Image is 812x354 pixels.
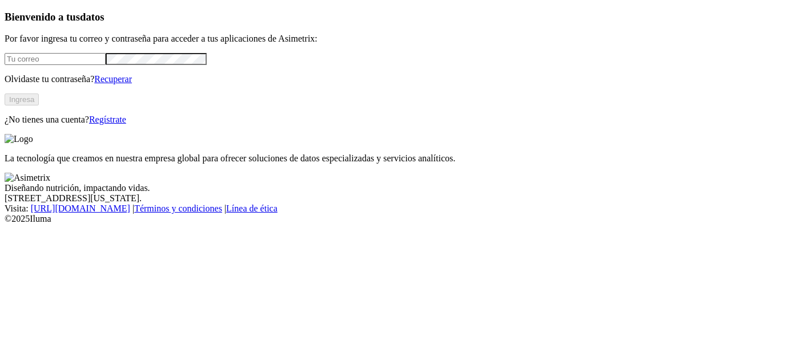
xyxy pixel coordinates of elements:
[5,153,807,164] p: La tecnología que creamos en nuestra empresa global para ofrecer soluciones de datos especializad...
[80,11,104,23] span: datos
[94,74,132,84] a: Recuperar
[5,173,50,183] img: Asimetrix
[5,134,33,144] img: Logo
[5,115,807,125] p: ¿No tienes una cuenta?
[5,74,807,84] p: Olvidaste tu contraseña?
[31,204,130,213] a: [URL][DOMAIN_NAME]
[5,93,39,105] button: Ingresa
[134,204,222,213] a: Términos y condiciones
[5,34,807,44] p: Por favor ingresa tu correo y contraseña para acceder a tus aplicaciones de Asimetrix:
[5,214,807,224] div: © 2025 Iluma
[5,193,807,204] div: [STREET_ADDRESS][US_STATE].
[89,115,126,124] a: Regístrate
[5,183,807,193] div: Diseñando nutrición, impactando vidas.
[5,53,106,65] input: Tu correo
[226,204,278,213] a: Línea de ética
[5,204,807,214] div: Visita : | |
[5,11,807,23] h3: Bienvenido a tus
